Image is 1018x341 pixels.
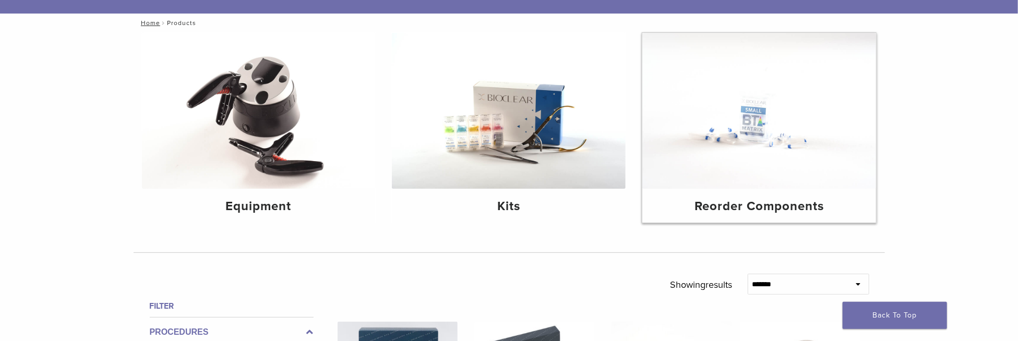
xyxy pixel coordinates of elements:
[670,274,732,296] p: Showing results
[142,33,376,189] img: Equipment
[392,33,626,223] a: Kits
[138,19,160,27] a: Home
[160,20,167,26] span: /
[642,33,876,223] a: Reorder Components
[150,197,367,216] h4: Equipment
[400,197,617,216] h4: Kits
[392,33,626,189] img: Kits
[150,326,314,338] label: Procedures
[134,14,885,32] nav: Products
[642,33,876,189] img: Reorder Components
[651,197,868,216] h4: Reorder Components
[843,302,947,329] a: Back To Top
[150,300,314,312] h4: Filter
[142,33,376,223] a: Equipment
